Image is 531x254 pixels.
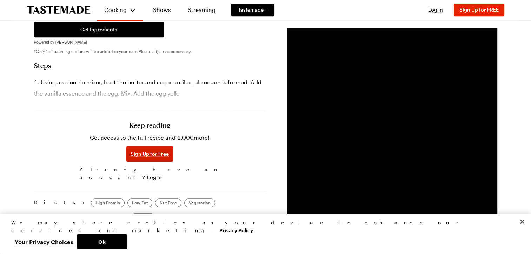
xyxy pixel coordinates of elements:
button: Your Privacy Choices [11,234,77,249]
a: Low Fat [127,198,152,207]
button: Get Ingredients [34,22,164,37]
button: Log In [422,6,450,13]
p: *Only 1 of each ingredient will be added to your cart. Please adjust as necessary. [34,48,266,54]
a: Powered by [PERSON_NAME] [34,38,87,45]
button: Ok [77,234,127,249]
button: Close [515,214,530,229]
button: Sign Up for FREE [454,4,504,16]
a: Tastemade + [231,4,274,16]
button: Log In [147,174,162,181]
div: We may store cookies on your device to enhance our services and marketing. [11,219,514,234]
span: Nut Free [160,200,177,206]
a: More information about your privacy, opens in a new tab [219,227,253,233]
span: Sign Up for FREE [459,7,499,13]
span: Diets: [34,198,88,207]
span: Tastemade + [238,6,267,13]
h2: Steps [34,61,266,70]
span: High Protein [95,200,120,206]
span: Cooking [104,6,127,13]
a: Vegetarian [184,198,215,207]
h3: Keep reading [129,121,170,129]
a: To Tastemade Home Page [27,6,90,14]
span: Sign Up for Free [131,150,169,157]
a: Nut Free [155,198,181,207]
button: Cooking [104,3,136,17]
video-js: Video Player [287,28,497,239]
span: Powered by [PERSON_NAME] [34,40,87,44]
span: Vegetarian [189,200,211,206]
div: Privacy [11,219,514,249]
li: Using an electric mixer, beat the butter and sugar until a pale cream is formed. Add the vanilla ... [34,77,266,99]
a: Dessert [131,213,155,222]
span: Meal Types: [34,213,128,222]
span: Already have an account? [80,166,220,181]
span: Low Fat [132,200,148,206]
a: High Protein [91,198,125,207]
p: Get access to the full recipe and 12,000 more! [90,133,210,142]
button: Sign Up for Free [126,146,173,162]
span: Log In [428,7,443,13]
